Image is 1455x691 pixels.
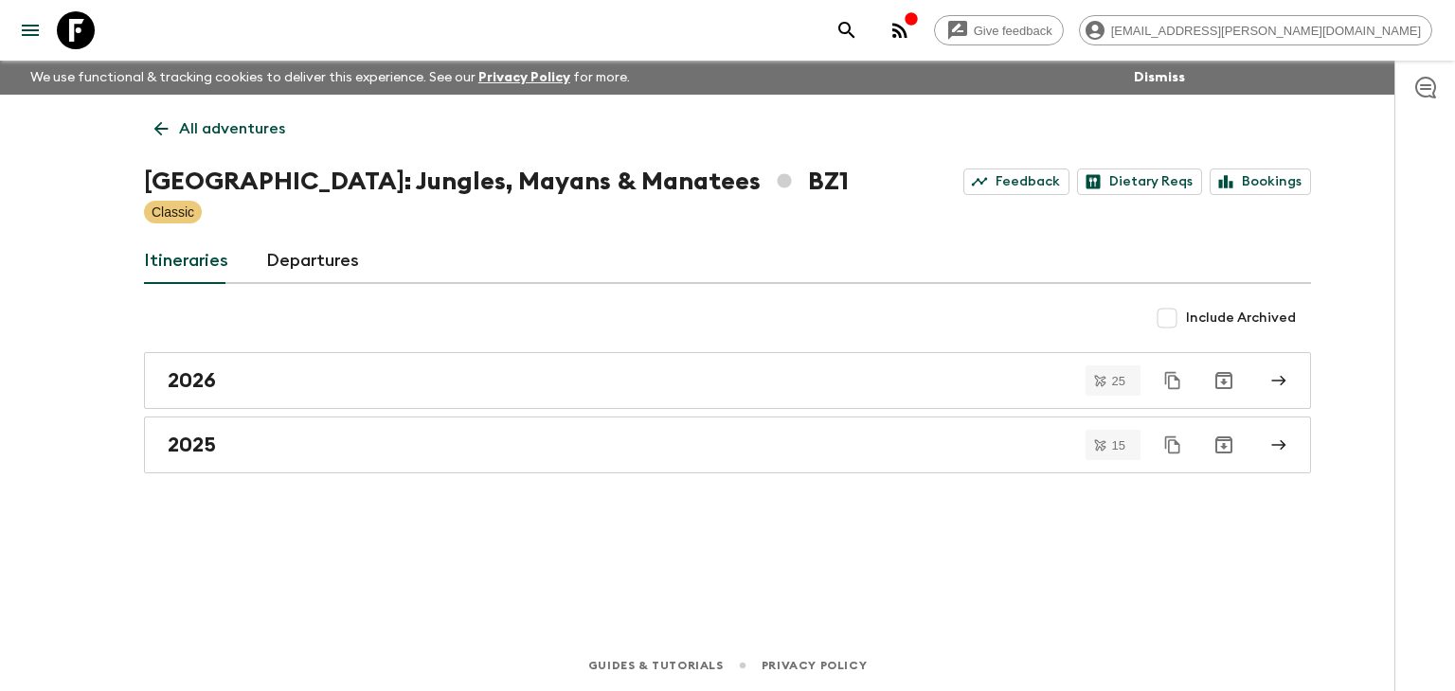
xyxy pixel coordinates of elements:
span: [EMAIL_ADDRESS][PERSON_NAME][DOMAIN_NAME] [1101,24,1431,38]
button: menu [11,11,49,49]
span: 15 [1101,439,1137,452]
p: Classic [152,203,194,221]
button: Archive [1205,362,1243,399]
button: Archive [1205,426,1243,464]
a: Feedback [963,168,1069,195]
h2: 2026 [168,368,216,393]
div: [EMAIL_ADDRESS][PERSON_NAME][DOMAIN_NAME] [1079,15,1432,45]
a: Give feedback [934,15,1064,45]
a: Itineraries [144,239,228,284]
a: All adventures [144,110,296,148]
a: 2026 [144,352,1311,409]
button: Dismiss [1129,64,1190,91]
p: All adventures [179,117,285,140]
a: Bookings [1210,168,1311,195]
a: Privacy Policy [762,655,867,676]
a: Guides & Tutorials [588,655,724,676]
p: We use functional & tracking cookies to deliver this experience. See our for more. [23,61,638,95]
span: Include Archived [1186,309,1296,328]
h1: [GEOGRAPHIC_DATA]: Jungles, Mayans & Manatees BZ1 [144,163,849,201]
h2: 2025 [168,433,216,457]
span: 25 [1101,375,1137,387]
button: Duplicate [1156,363,1190,398]
button: Duplicate [1156,428,1190,462]
a: Dietary Reqs [1077,168,1202,195]
span: Give feedback [963,24,1063,38]
a: 2025 [144,416,1311,473]
button: search adventures [828,11,866,49]
a: Privacy Policy [478,71,570,84]
a: Departures [266,239,359,284]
